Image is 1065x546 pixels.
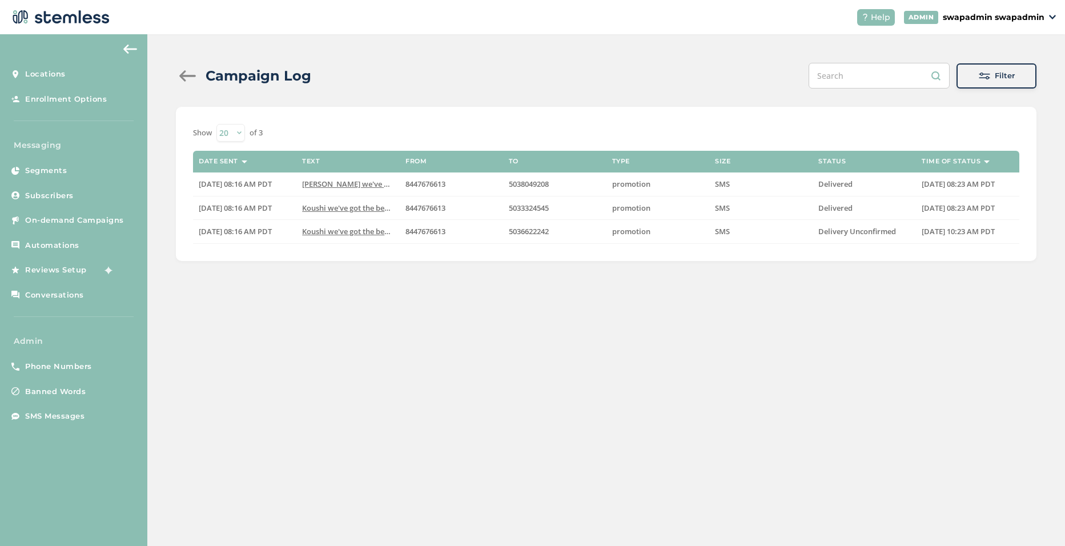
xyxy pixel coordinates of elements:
[242,160,247,163] img: icon-sort-1e1d7615.svg
[612,226,650,236] span: promotion
[25,94,107,105] span: Enrollment Options
[25,240,79,251] span: Automations
[123,45,137,54] img: icon-arrow-back-accent-c549486e.svg
[25,215,124,226] span: On-demand Campaigns
[922,158,980,165] label: Time of Status
[509,227,601,236] label: 5036622242
[818,179,853,189] span: Delivered
[509,158,519,165] label: To
[904,11,939,24] div: ADMIN
[715,158,730,165] label: Size
[25,264,87,276] span: Reviews Setup
[25,411,85,422] span: SMS Messages
[302,158,320,165] label: Text
[715,227,807,236] label: SMS
[302,179,516,189] span: [PERSON_NAME] we've got the best VIP deals at you favorit...
[405,203,445,213] span: 8447676613
[509,203,601,213] label: 5033324545
[612,203,704,213] label: promotion
[715,203,730,213] span: SMS
[1049,15,1056,19] img: icon_down-arrow-small-66adaf34.svg
[715,179,730,189] span: SMS
[405,179,497,189] label: 8447676613
[302,203,394,213] label: Koushi we've got the best VIP deals at you favorit...
[405,203,497,213] label: 8447676613
[9,6,110,29] img: logo-dark-0685b13c.svg
[199,179,272,189] span: [DATE] 08:16 AM PDT
[862,14,869,21] img: icon-help-white-03924b79.svg
[25,165,67,176] span: Segments
[405,158,427,165] label: From
[818,179,910,189] label: Delivered
[199,227,291,236] label: 08/20/2025 08:16 AM PDT
[302,203,481,213] span: Koushi we've got the best VIP deals at you favorit...
[922,179,995,189] span: [DATE] 08:23 AM PDT
[302,227,394,236] label: Koushi we've got the best VIP deals at you favorit...
[818,158,846,165] label: Status
[25,290,84,301] span: Conversations
[612,158,630,165] label: Type
[95,259,118,282] img: glitter-stars-b7820f95.gif
[957,63,1036,89] button: Filter
[302,226,481,236] span: Koushi we've got the best VIP deals at you favorit...
[612,179,650,189] span: promotion
[809,63,950,89] input: Search
[715,226,730,236] span: SMS
[612,227,704,236] label: promotion
[250,127,263,139] label: of 3
[922,227,1014,236] label: 08/20/2025 10:23 AM PDT
[25,69,66,80] span: Locations
[818,203,910,213] label: Delivered
[612,179,704,189] label: promotion
[405,226,445,236] span: 8447676613
[405,179,445,189] span: 8447676613
[984,160,990,163] img: icon-sort-1e1d7615.svg
[922,226,995,236] span: [DATE] 10:23 AM PDT
[25,386,86,398] span: Banned Words
[871,11,890,23] span: Help
[922,203,995,213] span: [DATE] 08:23 AM PDT
[199,203,291,213] label: 08/20/2025 08:16 AM PDT
[25,361,92,372] span: Phone Numbers
[818,227,910,236] label: Delivery Unconfirmed
[206,66,311,86] h2: Campaign Log
[199,226,272,236] span: [DATE] 08:16 AM PDT
[715,203,807,213] label: SMS
[199,203,272,213] span: [DATE] 08:16 AM PDT
[818,203,853,213] span: Delivered
[922,179,1014,189] label: 08/20/2025 08:23 AM PDT
[509,226,549,236] span: 5036622242
[405,227,497,236] label: 8447676613
[612,203,650,213] span: promotion
[509,203,549,213] span: 5033324545
[199,158,238,165] label: Date Sent
[922,203,1014,213] label: 08/20/2025 08:23 AM PDT
[943,11,1044,23] p: swapadmin swapadmin
[995,70,1015,82] span: Filter
[509,179,601,189] label: 5038049208
[715,179,807,189] label: SMS
[199,179,291,189] label: 08/20/2025 08:16 AM PDT
[193,127,212,139] label: Show
[25,190,74,202] span: Subscribers
[509,179,549,189] span: 5038049208
[818,226,896,236] span: Delivery Unconfirmed
[1008,491,1065,546] iframe: Chat Widget
[302,179,394,189] label: Brian we've got the best VIP deals at you favorit...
